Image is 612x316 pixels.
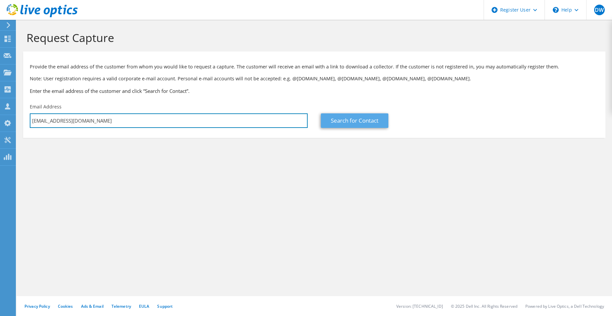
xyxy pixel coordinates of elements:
[157,303,173,309] a: Support
[30,75,599,82] p: Note: User registration requires a valid corporate e-mail account. Personal e-mail accounts will ...
[451,303,517,309] li: © 2025 Dell Inc. All Rights Reserved
[553,7,559,13] svg: \n
[525,303,604,309] li: Powered by Live Optics, a Dell Technology
[30,63,599,70] p: Provide the email address of the customer from whom you would like to request a capture. The cust...
[396,303,443,309] li: Version: [TECHNICAL_ID]
[58,303,73,309] a: Cookies
[594,5,605,15] span: DW
[30,87,599,95] h3: Enter the email address of the customer and click “Search for Contact”.
[321,113,388,128] a: Search for Contact
[24,303,50,309] a: Privacy Policy
[111,303,131,309] a: Telemetry
[26,31,599,45] h1: Request Capture
[30,103,62,110] label: Email Address
[81,303,104,309] a: Ads & Email
[139,303,149,309] a: EULA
